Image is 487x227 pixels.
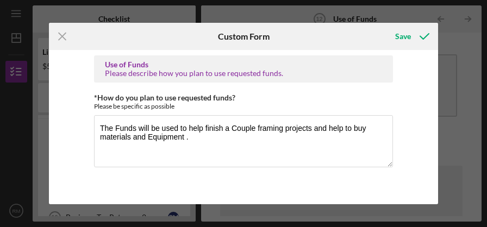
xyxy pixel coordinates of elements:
[94,102,393,110] div: Please be specific as possible
[384,26,438,47] button: Save
[105,69,382,78] div: Please describe how you plan to use requested funds.
[105,60,382,69] div: Use of Funds
[218,31,270,41] h6: Custom Form
[395,26,411,47] div: Save
[94,93,235,102] label: *How do you plan to use requested funds?
[94,115,393,167] textarea: The Funds will be used to help finish a Couple framing projects and help to buy materials and Equ...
